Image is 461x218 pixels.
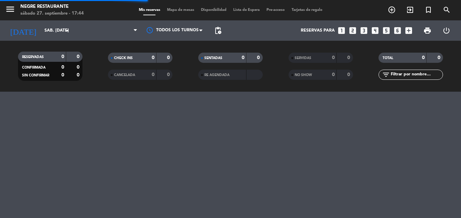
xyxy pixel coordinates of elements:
button: menu [5,4,15,17]
strong: 0 [152,55,154,60]
strong: 0 [152,72,154,77]
span: CONFIRMADA [22,66,45,69]
div: LOG OUT [437,20,456,41]
span: pending_actions [214,26,222,35]
span: Lista de Espera [230,8,263,12]
i: looks_6 [393,26,402,35]
i: menu [5,4,15,14]
span: Tarjetas de regalo [288,8,326,12]
i: looks_4 [371,26,380,35]
strong: 0 [77,54,81,59]
span: print [423,26,431,35]
span: SENTADAS [204,56,222,60]
i: add_box [404,26,413,35]
i: filter_list [382,71,390,79]
div: sábado 27. septiembre - 17:44 [20,10,84,17]
i: turned_in_not [424,6,432,14]
strong: 0 [438,55,442,60]
i: looks_5 [382,26,391,35]
span: CANCELADA [114,73,135,77]
i: exit_to_app [406,6,414,14]
i: [DATE] [5,23,41,38]
strong: 0 [77,65,81,70]
strong: 0 [61,65,64,70]
span: Mis reservas [135,8,164,12]
i: arrow_drop_down [63,26,71,35]
span: SIN CONFIRMAR [22,74,49,77]
strong: 0 [77,73,81,77]
span: Pre-acceso [263,8,288,12]
strong: 0 [332,72,335,77]
i: looks_3 [359,26,368,35]
strong: 0 [167,55,171,60]
span: WALK IN [401,4,419,16]
span: Disponibilidad [198,8,230,12]
span: BUSCAR [438,4,456,16]
span: Reserva especial [419,4,438,16]
strong: 0 [332,55,335,60]
i: add_circle_outline [388,6,396,14]
i: search [443,6,451,14]
span: Reservas para [301,28,335,33]
span: NO SHOW [295,73,312,77]
strong: 0 [422,55,425,60]
span: RESERVADAS [22,55,44,59]
strong: 0 [61,73,64,77]
strong: 0 [242,55,244,60]
i: power_settings_new [442,26,450,35]
span: RE AGENDADA [204,73,229,77]
strong: 0 [347,55,351,60]
input: Filtrar por nombre... [390,71,443,78]
span: CHECK INS [114,56,133,60]
span: RESERVAR MESA [383,4,401,16]
strong: 0 [347,72,351,77]
i: looks_one [337,26,346,35]
strong: 0 [61,54,64,59]
strong: 0 [257,55,261,60]
strong: 0 [167,72,171,77]
div: Negre Restaurante [20,3,84,10]
span: TOTAL [383,56,393,60]
i: looks_two [348,26,357,35]
span: SERVIDAS [295,56,311,60]
span: Mapa de mesas [164,8,198,12]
